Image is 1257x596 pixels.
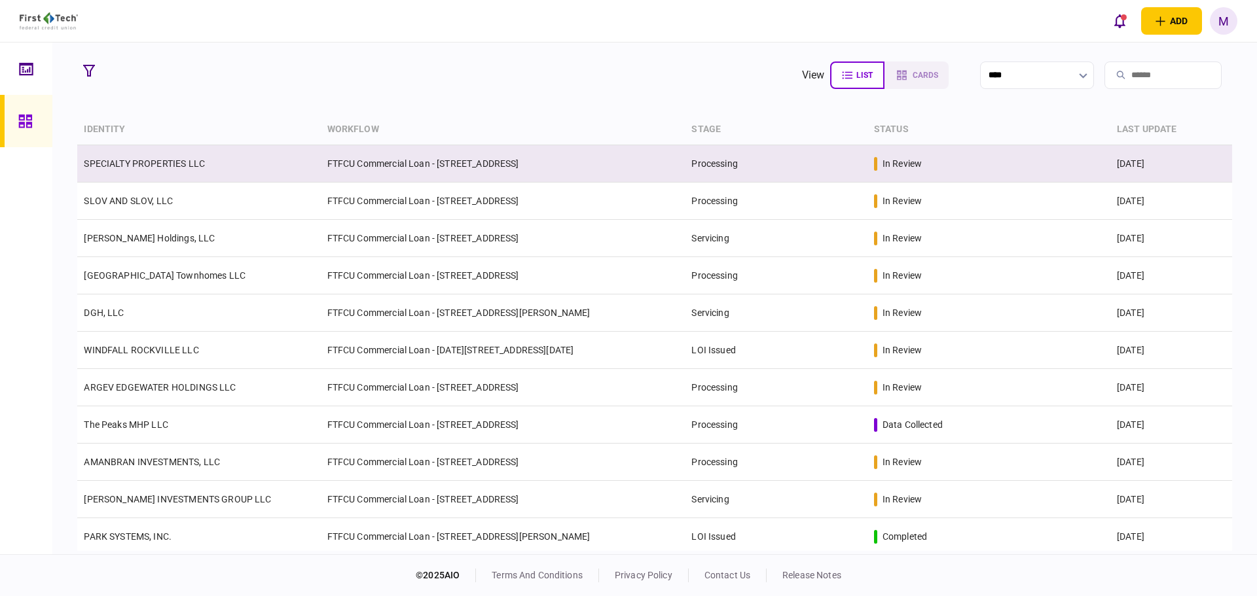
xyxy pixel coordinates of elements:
[1110,444,1232,481] td: [DATE]
[84,270,246,281] a: [GEOGRAPHIC_DATA] Townhomes LLC
[1106,7,1133,35] button: open notifications list
[321,183,685,220] td: FTFCU Commercial Loan - [STREET_ADDRESS]
[883,232,922,245] div: in review
[883,530,927,543] div: completed
[685,369,867,406] td: Processing
[830,61,884,89] button: list
[1110,406,1232,444] td: [DATE]
[685,145,867,183] td: Processing
[321,220,685,257] td: FTFCU Commercial Loan - [STREET_ADDRESS]
[883,493,922,506] div: in review
[1110,481,1232,518] td: [DATE]
[685,444,867,481] td: Processing
[20,12,78,29] img: client company logo
[782,570,841,580] a: release notes
[321,145,685,183] td: FTFCU Commercial Loan - [STREET_ADDRESS]
[416,569,476,582] div: © 2025 AIO
[321,481,685,518] td: FTFCU Commercial Loan - [STREET_ADDRESS]
[1110,294,1232,332] td: [DATE]
[883,157,922,170] div: in review
[321,406,685,444] td: FTFCU Commercial Loan - [STREET_ADDRESS]
[883,455,922,468] div: in review
[1110,369,1232,406] td: [DATE]
[685,481,867,518] td: Servicing
[1210,7,1237,35] button: M
[1110,257,1232,294] td: [DATE]
[704,570,750,580] a: contact us
[84,307,124,318] a: DGH, LLC
[1141,7,1202,35] button: open adding identity options
[84,233,215,243] a: [PERSON_NAME] Holdings, LLC
[883,418,943,431] div: data collected
[321,257,685,294] td: FTFCU Commercial Loan - [STREET_ADDRESS]
[84,158,205,169] a: SPECIALTY PROPERTIES LLC
[492,570,583,580] a: terms and conditions
[802,67,825,83] div: view
[884,61,949,89] button: cards
[867,114,1110,145] th: status
[1110,332,1232,369] td: [DATE]
[856,71,873,80] span: list
[77,114,320,145] th: identity
[321,518,685,555] td: FTFCU Commercial Loan - [STREET_ADDRESS][PERSON_NAME]
[84,345,198,355] a: WINDFALL ROCKVILLE LLC
[883,343,922,357] div: in review
[883,381,922,394] div: in review
[685,406,867,444] td: Processing
[1110,145,1232,183] td: [DATE]
[84,382,236,393] a: ARGEV EDGEWATER HOLDINGS LLC
[321,332,685,369] td: FTFCU Commercial Loan - [DATE][STREET_ADDRESS][DATE]
[84,196,173,206] a: SLOV AND SLOV, LLC
[321,114,685,145] th: workflow
[84,457,220,467] a: AMANBRAN INVESTMENTS, LLC
[1110,220,1232,257] td: [DATE]
[883,306,922,319] div: in review
[685,332,867,369] td: LOI Issued
[1110,114,1232,145] th: last update
[685,518,867,555] td: LOI Issued
[1110,183,1232,220] td: [DATE]
[321,444,685,481] td: FTFCU Commercial Loan - [STREET_ADDRESS]
[883,194,922,207] div: in review
[913,71,938,80] span: cards
[1110,518,1232,555] td: [DATE]
[685,114,867,145] th: stage
[321,369,685,406] td: FTFCU Commercial Loan - [STREET_ADDRESS]
[84,419,168,430] a: The Peaks MHP LLC
[685,294,867,332] td: Servicing
[321,294,685,332] td: FTFCU Commercial Loan - [STREET_ADDRESS][PERSON_NAME]
[685,183,867,220] td: Processing
[685,257,867,294] td: Processing
[883,269,922,282] div: in review
[84,531,172,542] a: PARK SYSTEMS, INC.
[685,220,867,257] td: Servicing
[615,570,672,580] a: privacy policy
[84,494,271,504] a: [PERSON_NAME] INVESTMENTS GROUP LLC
